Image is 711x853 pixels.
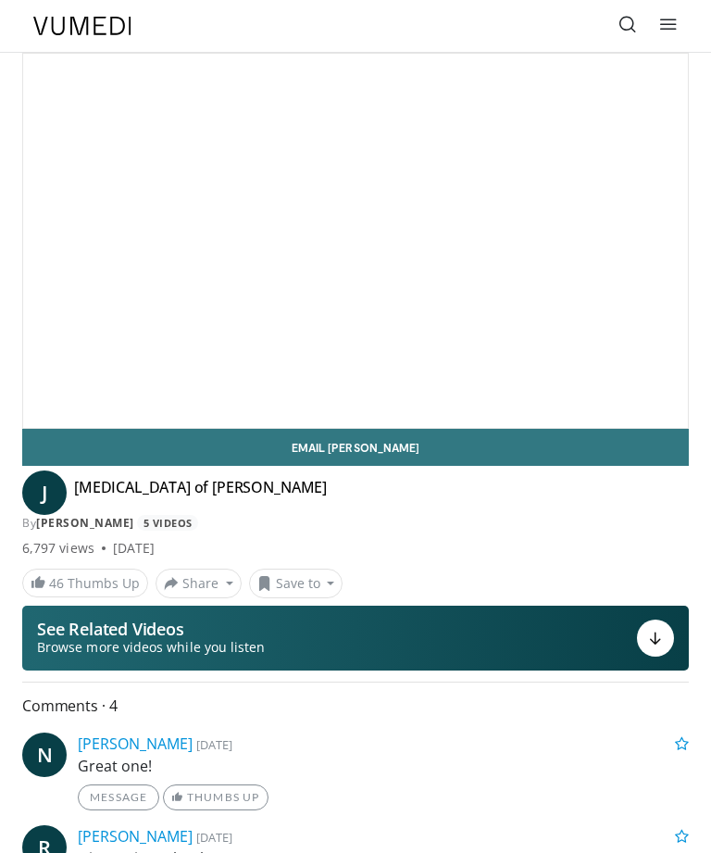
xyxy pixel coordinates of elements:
a: Email [PERSON_NAME] [22,429,689,466]
span: 6,797 views [22,539,94,558]
button: See Related Videos Browse more videos while you listen [22,606,689,671]
span: Browse more videos while you listen [37,638,265,657]
p: See Related Videos [37,620,265,638]
img: VuMedi Logo [33,17,131,35]
video-js: Video Player [23,54,688,428]
small: [DATE] [196,736,232,753]
a: 5 Videos [137,515,198,531]
h4: [MEDICAL_DATA] of [PERSON_NAME] [74,478,327,508]
a: [PERSON_NAME] [78,734,193,754]
p: Great one! [78,755,689,777]
div: By [22,515,689,532]
span: 46 [49,574,64,592]
a: J [22,470,67,515]
a: Thumbs Up [163,784,268,810]
span: Comments 4 [22,694,689,718]
a: [PERSON_NAME] [78,826,193,847]
a: [PERSON_NAME] [36,515,134,531]
a: N [22,733,67,777]
small: [DATE] [196,829,232,846]
button: Share [156,569,242,598]
div: [DATE] [113,539,155,558]
a: Message [78,784,159,810]
button: Save to [249,569,343,598]
a: 46 Thumbs Up [22,569,148,597]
